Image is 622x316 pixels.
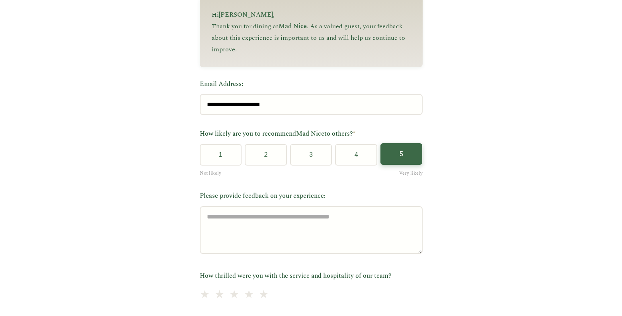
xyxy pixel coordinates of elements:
[335,144,377,166] button: 4
[296,129,324,138] span: Mad Nice
[214,286,224,304] span: ★
[245,144,287,166] button: 2
[279,21,307,31] span: Mad Nice
[200,286,210,304] span: ★
[200,191,423,201] label: Please provide feedback on your experience:
[212,9,411,21] p: Hi ,
[212,21,411,55] p: Thank you for dining at . As a valued guest, your feedback about this experience is important to ...
[200,271,423,281] label: How thrilled were you with the service and hospitality of our team?
[259,286,269,304] span: ★
[200,144,242,166] button: 1
[244,286,254,304] span: ★
[399,170,423,177] span: Very likely
[380,143,423,165] button: 5
[200,170,221,177] span: Not likely
[290,144,332,166] button: 3
[200,79,423,90] label: Email Address:
[219,10,273,20] span: [PERSON_NAME]
[229,286,239,304] span: ★
[200,129,423,139] label: How likely are you to recommend to others?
